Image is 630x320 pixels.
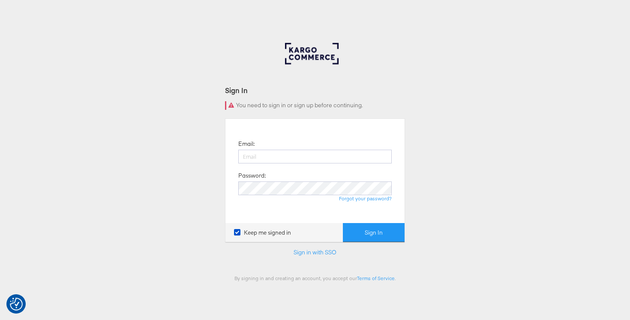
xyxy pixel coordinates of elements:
[10,298,23,311] button: Consent Preferences
[294,248,336,256] a: Sign in with SSO
[357,275,395,281] a: Terms of Service
[10,298,23,311] img: Revisit consent button
[225,85,405,95] div: Sign In
[225,275,405,281] div: By signing in and creating an account, you accept our .
[238,150,392,163] input: Email
[238,172,266,180] label: Password:
[343,223,405,242] button: Sign In
[238,140,255,148] label: Email:
[234,229,291,237] label: Keep me signed in
[225,101,405,110] div: You need to sign in or sign up before continuing.
[339,195,392,202] a: Forgot your password?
